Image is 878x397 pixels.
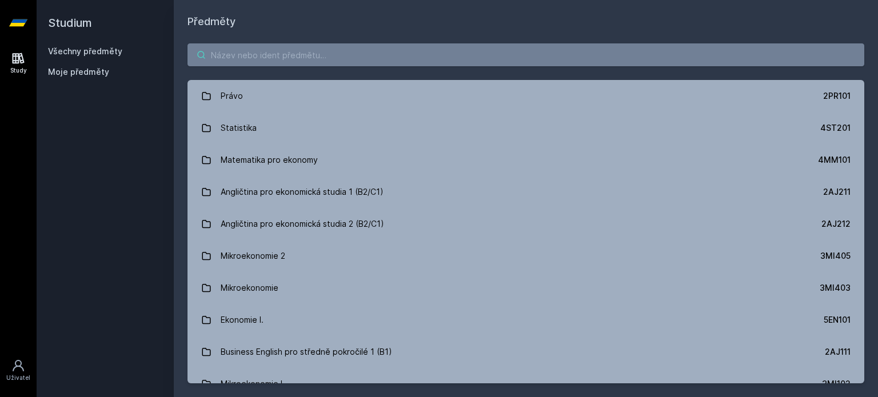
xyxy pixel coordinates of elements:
[820,122,851,134] div: 4ST201
[824,314,851,326] div: 5EN101
[187,208,864,240] a: Angličtina pro ekonomická studia 2 (B2/C1) 2AJ212
[221,372,282,395] div: Mikroekonomie I
[822,378,851,390] div: 3MI102
[221,149,318,171] div: Matematika pro ekonomy
[221,212,384,235] div: Angličtina pro ekonomická studia 2 (B2/C1)
[820,250,851,262] div: 3MI405
[187,304,864,336] a: Ekonomie I. 5EN101
[221,276,278,299] div: Mikroekonomie
[823,90,851,102] div: 2PR101
[187,240,864,272] a: Mikroekonomie 2 3MI405
[187,144,864,176] a: Matematika pro ekonomy 4MM101
[823,186,851,198] div: 2AJ211
[221,244,285,267] div: Mikroekonomie 2
[187,14,864,30] h1: Předměty
[820,282,851,294] div: 3MI403
[221,85,243,107] div: Právo
[187,336,864,368] a: Business English pro středně pokročilé 1 (B1) 2AJ111
[187,272,864,304] a: Mikroekonomie 3MI403
[221,340,392,363] div: Business English pro středně pokročilé 1 (B1)
[48,46,122,56] a: Všechny předměty
[187,112,864,144] a: Statistika 4ST201
[825,346,851,358] div: 2AJ111
[2,46,34,81] a: Study
[221,308,264,331] div: Ekonomie I.
[187,176,864,208] a: Angličtina pro ekonomická studia 1 (B2/C1) 2AJ211
[821,218,851,230] div: 2AJ212
[187,43,864,66] input: Název nebo ident předmětu…
[818,154,851,166] div: 4MM101
[221,181,384,203] div: Angličtina pro ekonomická studia 1 (B2/C1)
[187,80,864,112] a: Právo 2PR101
[10,66,27,75] div: Study
[2,353,34,388] a: Uživatel
[6,374,30,382] div: Uživatel
[48,66,109,78] span: Moje předměty
[221,117,257,139] div: Statistika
